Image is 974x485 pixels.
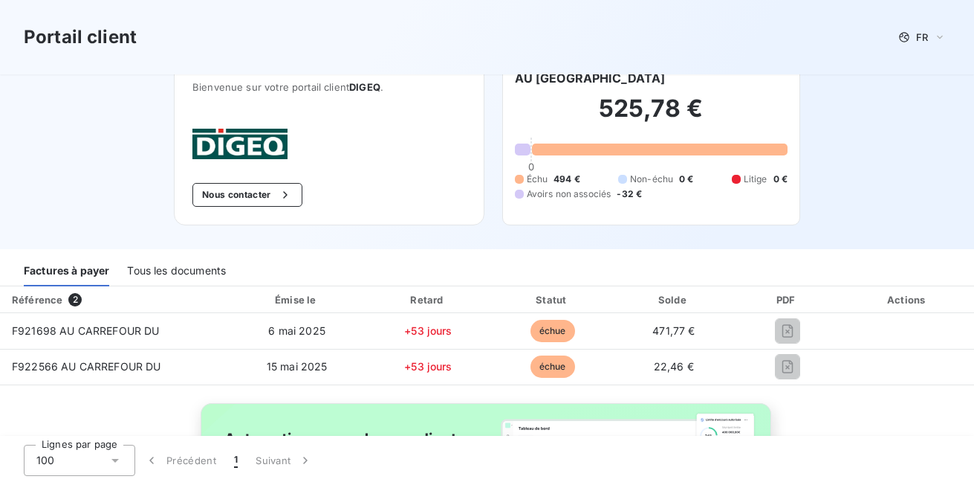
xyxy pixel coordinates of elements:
[349,81,380,93] span: DIGEQ
[530,320,575,342] span: échue
[12,294,62,306] div: Référence
[515,94,788,138] h2: 525,78 €
[135,445,225,476] button: Précédent
[527,173,548,186] span: Échu
[247,445,322,476] button: Suivant
[844,292,971,307] div: Actions
[654,360,694,373] span: 22,46 €
[404,360,452,373] span: +53 jours
[12,360,160,373] span: F922566 AU CARREFOUR DU
[369,292,488,307] div: Retard
[773,173,788,186] span: 0 €
[404,324,452,337] span: +53 jours
[268,324,325,337] span: 6 mai 2025
[24,24,137,51] h3: Portail client
[527,187,611,201] span: Avoirs non associés
[12,324,159,337] span: F921698 AU CARREFOUR DU
[515,69,666,87] h6: AU [GEOGRAPHIC_DATA]
[234,453,238,468] span: 1
[553,173,580,186] span: 494 €
[630,173,673,186] span: Non-échu
[530,356,575,378] span: échue
[528,161,534,173] span: 0
[744,173,767,186] span: Litige
[679,173,693,186] span: 0 €
[267,360,328,373] span: 15 mai 2025
[617,187,642,201] span: -32 €
[24,255,109,286] div: Factures à payer
[192,129,288,159] img: Company logo
[916,31,928,43] span: FR
[736,292,838,307] div: PDF
[36,453,54,468] span: 100
[617,292,730,307] div: Solde
[192,81,466,93] span: Bienvenue sur votre portail client .
[494,292,611,307] div: Statut
[192,183,302,207] button: Nous contacter
[232,292,363,307] div: Émise le
[225,445,247,476] button: 1
[68,293,82,306] span: 2
[127,255,226,286] div: Tous les documents
[652,324,695,337] span: 471,77 €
